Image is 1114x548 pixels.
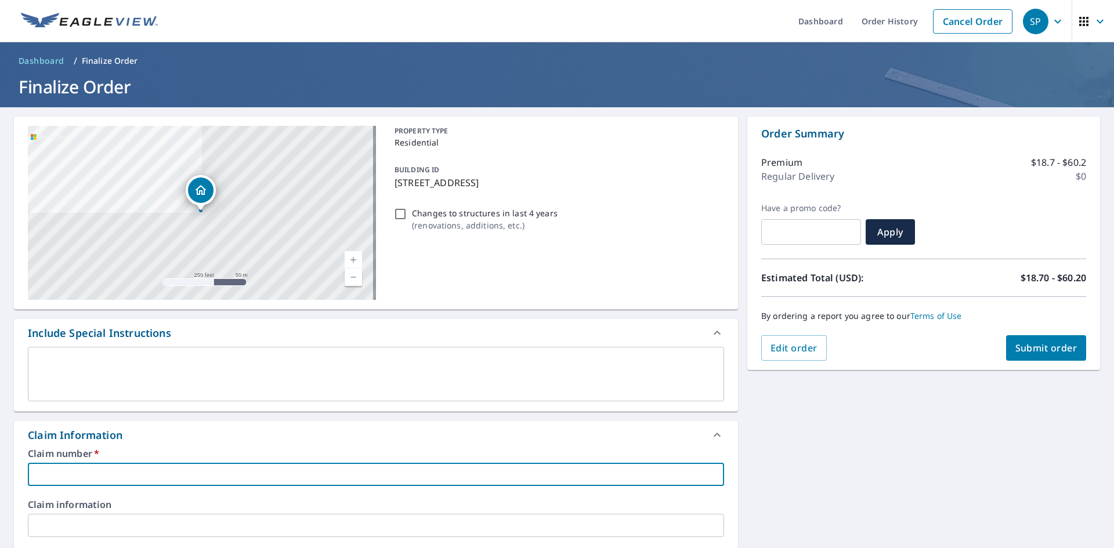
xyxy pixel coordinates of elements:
[28,500,724,509] label: Claim information
[345,251,362,268] a: Current Level 17, Zoom In
[412,219,558,231] p: ( renovations, additions, etc. )
[1023,9,1048,34] div: SP
[395,126,719,136] p: PROPERTY TYPE
[186,175,216,211] div: Dropped pin, building 1, Residential property, 222 South St Fitchburg, MA 01420
[395,165,439,175] p: BUILDING ID
[1021,271,1086,285] p: $18.70 - $60.20
[14,319,738,347] div: Include Special Instructions
[14,52,69,70] a: Dashboard
[771,342,818,354] span: Edit order
[1076,169,1086,183] p: $0
[28,427,122,443] div: Claim Information
[82,55,138,67] p: Finalize Order
[761,271,924,285] p: Estimated Total (USD):
[761,203,861,213] label: Have a promo code?
[14,75,1100,99] h1: Finalize Order
[14,52,1100,70] nav: breadcrumb
[21,13,158,30] img: EV Logo
[761,311,1086,321] p: By ordering a report you agree to our
[74,54,77,68] li: /
[412,207,558,219] p: Changes to structures in last 4 years
[761,335,827,361] button: Edit order
[1006,335,1087,361] button: Submit order
[910,310,962,321] a: Terms of Use
[19,55,64,67] span: Dashboard
[1031,155,1086,169] p: $18.7 - $60.2
[14,421,738,449] div: Claim Information
[761,155,802,169] p: Premium
[395,136,719,148] p: Residential
[28,449,724,458] label: Claim number
[875,226,906,238] span: Apply
[866,219,915,245] button: Apply
[933,9,1012,34] a: Cancel Order
[1015,342,1077,354] span: Submit order
[28,325,171,341] div: Include Special Instructions
[345,268,362,286] a: Current Level 17, Zoom Out
[395,176,719,190] p: [STREET_ADDRESS]
[761,126,1086,141] p: Order Summary
[761,169,834,183] p: Regular Delivery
